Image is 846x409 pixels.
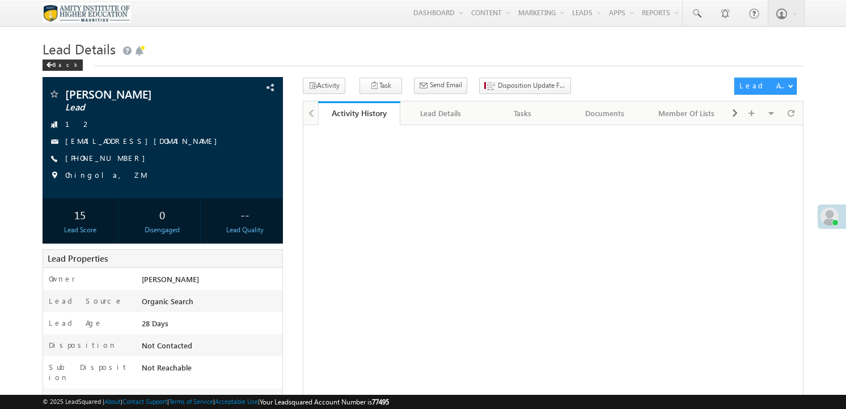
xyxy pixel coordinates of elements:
div: Lead Actions [739,80,788,91]
div: Lead Quality [210,225,280,235]
button: Activity [303,78,345,94]
button: Task [359,78,402,94]
a: Terms of Service [169,398,213,405]
div: Lead Score [45,225,115,235]
a: Activity History [318,101,400,125]
div: Back [43,59,83,71]
span: 77495 [372,398,389,406]
a: Tasks [482,101,564,125]
div: Lead Details [409,106,472,120]
label: Disposition [49,340,117,350]
div: Not Contacted [139,340,283,356]
a: Documents [564,101,646,125]
button: Lead Actions [734,78,797,95]
div: 28 Days [139,318,283,334]
div: Not Reachable [139,362,283,378]
span: [PERSON_NAME] [65,88,214,100]
label: Lead Age [49,318,103,328]
span: [PHONE_NUMBER] [65,153,151,164]
span: Lead Properties [48,253,108,264]
label: Lead Source [49,296,123,306]
div: Activity History [327,108,392,118]
span: Send Email [430,80,462,90]
div: Disengaged [128,225,197,235]
div: 0 [128,204,197,225]
a: Contact Support [122,398,167,405]
span: Lead Details [43,40,116,58]
div: Organic Search [139,296,283,312]
span: Lead [65,102,214,113]
div: Documents [573,106,636,120]
button: Disposition Update Form [479,78,571,94]
div: 15 [45,204,115,225]
a: Member Of Lists [646,101,728,125]
div: Tasks [491,106,554,120]
img: Custom Logo [43,3,132,23]
a: About [104,398,121,405]
span: © 2025 LeadSquared | | | | | [43,397,389,407]
a: [EMAIL_ADDRESS][DOMAIN_NAME] [65,136,223,146]
span: Your Leadsquared Account Number is [260,398,389,406]
div: -- [210,204,280,225]
button: Send Email [414,78,467,94]
a: Back [43,59,88,69]
label: Sub Disposition [49,362,130,382]
span: 12 [65,119,91,130]
span: Disposition Update Form [498,80,566,91]
span: [PERSON_NAME] [142,274,199,284]
a: Acceptable Use [215,398,258,405]
label: Owner [49,274,75,284]
div: Member Of Lists [655,106,718,120]
span: Chingola, ZM [65,170,147,181]
a: Lead Details [400,101,483,125]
